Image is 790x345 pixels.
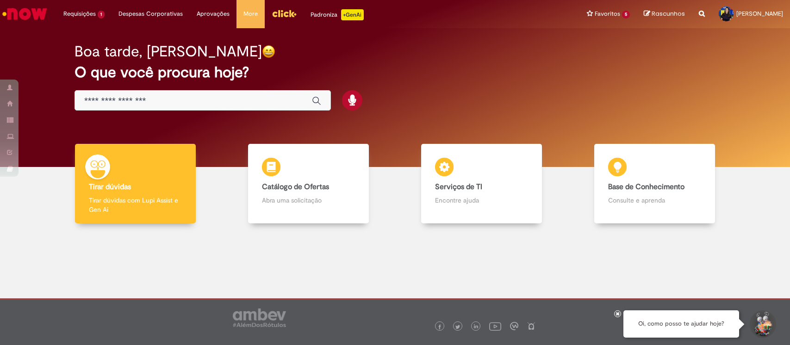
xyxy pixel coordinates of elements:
p: Abra uma solicitação [262,196,355,205]
b: Catálogo de Ofertas [262,182,329,191]
p: Tirar dúvidas com Lupi Assist e Gen Ai [89,196,182,214]
span: [PERSON_NAME] [736,10,783,18]
b: Base de Conhecimento [608,182,684,191]
span: Requisições [63,9,96,18]
div: Oi, como posso te ajudar hoje? [623,310,739,338]
b: Tirar dúvidas [89,182,131,191]
img: logo_footer_linkedin.png [474,324,479,330]
img: logo_footer_twitter.png [455,325,460,329]
span: Despesas Corporativas [118,9,183,18]
a: Rascunhos [644,10,685,18]
span: Favoritos [595,9,620,18]
img: logo_footer_naosei.png [527,322,535,330]
span: More [243,9,258,18]
img: logo_footer_facebook.png [437,325,442,329]
img: ServiceNow [1,5,49,23]
button: Iniciar Conversa de Suporte [748,310,776,338]
a: Base de Conhecimento Consulte e aprenda [568,144,741,224]
a: Tirar dúvidas Tirar dúvidas com Lupi Assist e Gen Ai [49,144,222,224]
span: Aprovações [197,9,230,18]
div: Padroniza [311,9,364,20]
span: 5 [622,11,630,18]
h2: Boa tarde, [PERSON_NAME] [75,43,262,60]
p: Consulte e aprenda [608,196,701,205]
b: Serviços de TI [435,182,482,191]
a: Serviços de TI Encontre ajuda [395,144,568,224]
h2: O que você procura hoje? [75,64,715,80]
img: logo_footer_youtube.png [489,320,501,332]
p: Encontre ajuda [435,196,528,205]
img: logo_footer_workplace.png [510,322,518,330]
img: happy-face.png [262,45,275,58]
span: Rascunhos [652,9,685,18]
a: Catálogo de Ofertas Abra uma solicitação [222,144,395,224]
p: +GenAi [341,9,364,20]
img: click_logo_yellow_360x200.png [272,6,297,20]
img: logo_footer_ambev_rotulo_gray.png [233,308,286,327]
span: 1 [98,11,105,18]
